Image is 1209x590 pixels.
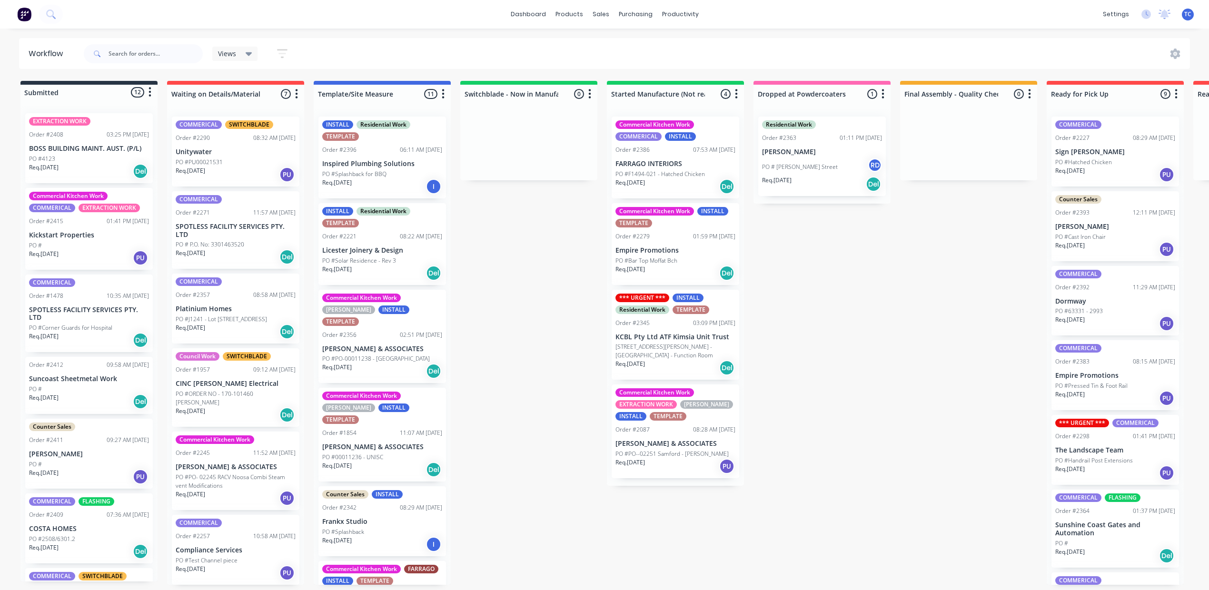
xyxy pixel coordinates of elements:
[1055,456,1133,465] p: PO #Handrail Post Extensions
[322,453,383,462] p: PO #00011236 - UNISC
[840,134,882,142] div: 01:11 PM [DATE]
[1112,419,1159,427] div: COMMERICAL
[1133,283,1175,292] div: 11:29 AM [DATE]
[322,232,357,241] div: Order #2221
[176,519,222,527] div: COMMERICAL
[1055,241,1085,250] p: Req. [DATE]
[693,425,735,434] div: 08:28 AM [DATE]
[665,132,696,141] div: INSTALL
[279,491,295,506] div: PU
[1055,344,1101,353] div: COMMERICAL
[29,217,63,226] div: Order #2415
[322,207,353,216] div: INSTALL
[1133,507,1175,515] div: 01:37 PM [DATE]
[109,44,203,63] input: Search for orders...
[322,219,359,227] div: TEMPLATE
[133,544,148,559] div: Del
[176,158,223,167] p: PO #PU00021531
[322,345,442,353] p: [PERSON_NAME] & ASSOCIATES
[551,7,588,21] div: products
[253,208,296,217] div: 11:57 AM [DATE]
[253,449,296,457] div: 11:52 AM [DATE]
[176,315,267,324] p: PO #J1241 - Lot [STREET_ADDRESS]
[866,177,881,192] div: Del
[218,49,236,59] span: Views
[322,443,442,451] p: [PERSON_NAME] & ASSOCIATES
[615,360,645,368] p: Req. [DATE]
[25,493,153,563] div: COMMERICALFLASHINGOrder #240907:36 AM [DATE]COSTA HOMESPO #2508/6301.2Req.[DATE]Del
[176,324,205,332] p: Req. [DATE]
[615,319,650,327] div: Order #2345
[176,305,296,313] p: Platinium Homes
[29,460,42,469] p: PO #
[29,385,42,393] p: PO #
[322,305,375,314] div: [PERSON_NAME]
[176,556,238,565] p: PO #Test Channel piece
[29,231,149,239] p: Kickstart Properties
[1133,357,1175,366] div: 08:15 AM [DATE]
[318,388,446,482] div: Commercial Kitchen Work[PERSON_NAME]INSTALLTEMPLATEOrder #185411:07 AM [DATE][PERSON_NAME] & ASSO...
[1051,490,1179,568] div: COMMERICALFLASHINGOrder #236401:37 PM [DATE]Sunshine Coast Gates and AutomationPO #Req.[DATE]Del
[400,503,442,512] div: 08:29 AM [DATE]
[29,361,63,369] div: Order #2412
[615,265,645,274] p: Req. [DATE]
[29,535,75,543] p: PO #2508/6301.2
[176,352,219,361] div: Council Work
[318,203,446,285] div: INSTALLResidential WorkTEMPLATEOrder #222108:22 AM [DATE]Licester Joinery & DesignPO #Solar Resid...
[1055,283,1090,292] div: Order #2392
[29,423,75,431] div: Counter Sales
[29,278,75,287] div: COMMERICAL
[107,217,149,226] div: 01:41 PM [DATE]
[615,400,677,409] div: EXTRACTION WORK
[29,145,149,153] p: BOSS BUILDING MAINT. AUST. (P/L)
[615,232,650,241] div: Order #2279
[29,306,149,322] p: SPOTLESS FACILITY SERVICES PTY. LTD
[318,290,446,383] div: Commercial Kitchen Work[PERSON_NAME]INSTALLTEMPLATEOrder #235602:51 PM [DATE][PERSON_NAME] & ASSO...
[615,425,650,434] div: Order #2087
[1105,493,1140,502] div: FLASHING
[719,360,734,375] div: Del
[1159,391,1174,406] div: PU
[378,305,409,314] div: INSTALL
[426,265,441,281] div: Del
[25,419,153,489] div: Counter SalesOrder #241109:27 AM [DATE][PERSON_NAME]PO #Req.[DATE]PU
[615,132,662,141] div: COMMERICAL
[615,305,669,314] div: Residential Work
[612,203,739,285] div: Commercial Kitchen WorkINSTALLTEMPLATEOrder #227901:59 PM [DATE]Empire PromotionsPO #Bar Top Moff...
[176,134,210,142] div: Order #2290
[762,176,792,185] p: Req. [DATE]
[279,565,295,580] div: PU
[1159,242,1174,257] div: PU
[176,291,210,299] div: Order #2357
[29,155,55,163] p: PO #4123
[719,459,734,474] div: PU
[17,7,31,21] img: Factory
[615,120,694,129] div: Commercial Kitchen Work
[1159,167,1174,182] div: PU
[176,435,254,444] div: Commercial Kitchen Work
[1055,148,1175,156] p: Sign [PERSON_NAME]
[762,148,882,156] p: [PERSON_NAME]
[693,146,735,154] div: 07:53 AM [DATE]
[133,394,148,409] div: Del
[322,577,353,585] div: INSTALL
[107,436,149,444] div: 09:27 AM [DATE]
[615,388,694,397] div: Commercial Kitchen Work
[176,407,205,415] p: Req. [DATE]
[29,543,59,552] p: Req. [DATE]
[1159,548,1174,563] div: Del
[322,392,401,400] div: Commercial Kitchen Work
[29,511,63,519] div: Order #2409
[279,167,295,182] div: PU
[1055,134,1090,142] div: Order #2227
[176,390,296,407] p: PO #ORDER NO - 170-101460 [PERSON_NAME]
[322,403,375,412] div: [PERSON_NAME]
[673,294,704,302] div: INSTALL
[176,249,205,257] p: Req. [DATE]
[176,120,222,129] div: COMMERICAL
[693,232,735,241] div: 01:59 PM [DATE]
[1055,307,1103,315] p: PO #63331 - 2993
[1055,167,1085,175] p: Req. [DATE]
[1055,195,1101,204] div: Counter Sales
[279,324,295,339] div: Del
